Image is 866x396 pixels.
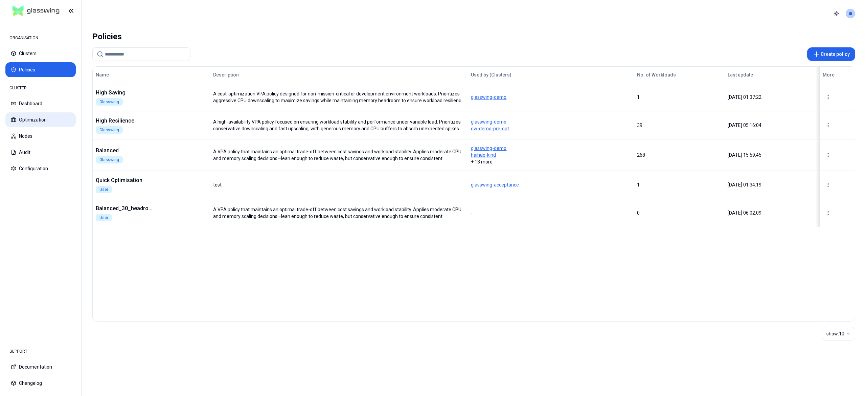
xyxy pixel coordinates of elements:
[5,129,76,144] button: Nodes
[471,152,631,158] span: haihao-kind
[96,204,155,213] div: Balanced_30_headroom
[213,90,465,104] div: A cost-optimization VPA policy designed for non-mission-critical or development environment workl...
[96,89,155,97] div: High Saving
[637,210,722,216] div: 0
[10,3,62,19] img: GlassWing
[96,176,155,184] div: Quick Optimisation
[637,181,722,188] div: 1
[213,181,222,188] div: test
[96,186,112,193] div: User
[5,359,76,374] button: Documentation
[96,98,123,106] div: Glasswing
[5,46,76,61] button: Clusters
[471,71,557,78] div: Used by (Clusters)
[471,125,631,132] span: gw-demo-pre-opt
[823,71,852,78] div: More
[637,152,722,158] div: 268
[213,148,465,162] div: A VPA policy that maintains an optimal trade-off between cost savings and workload stability. App...
[96,117,155,125] div: High Resilience
[637,94,722,101] div: 1
[728,152,812,158] div: [DATE] 15:59:45
[5,81,76,95] div: CLUSTER
[5,62,76,77] button: Policies
[728,122,812,129] div: [DATE] 05:16:04
[471,94,631,101] span: glasswing-demo
[728,210,812,216] div: [DATE] 06:02:09
[5,345,76,358] div: SUPPORT
[471,145,631,165] div: + 13 more
[728,94,812,101] div: [DATE] 01:37:22
[471,118,631,125] span: glasswing-demo
[96,147,155,155] div: Balanced
[5,96,76,111] button: Dashboard
[637,122,722,129] div: 39
[96,156,123,163] div: Glasswing
[213,71,343,78] div: Description
[96,68,109,82] button: Name
[728,68,753,82] button: Last update
[96,214,112,221] div: User
[96,126,123,134] div: Glasswing
[471,210,631,216] p: -
[213,206,465,220] div: A VPA policy that maintains an optimal trade-off between cost savings and workload stability. App...
[5,31,76,45] div: ORGANISATION
[637,71,676,78] div: No. of Workloads
[728,181,812,188] div: [DATE] 01:34:19
[5,376,76,391] button: Changelog
[807,47,855,61] button: Create policy
[5,145,76,160] button: Audit
[471,181,631,188] span: glasswing-acceptance
[471,145,631,152] span: glasswing-demo
[5,112,76,127] button: Optimization
[213,118,465,132] div: A high-availability VPA policy focused on ensuring workload stability and performance under varia...
[92,30,122,43] div: Policies
[5,161,76,176] button: Configuration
